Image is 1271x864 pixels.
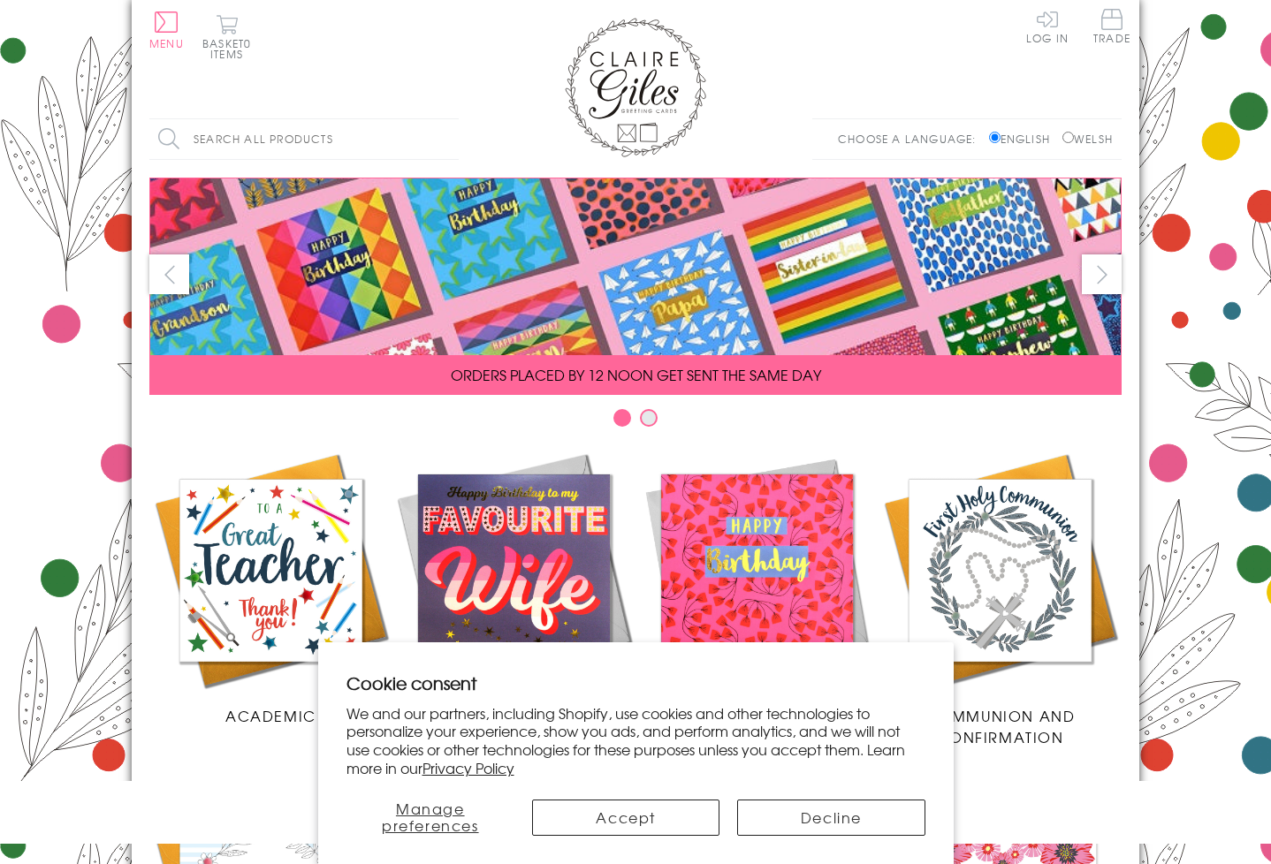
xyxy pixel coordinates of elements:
span: Manage preferences [382,798,479,836]
button: Manage preferences [346,800,515,836]
input: Welsh [1062,132,1074,143]
a: Trade [1093,9,1130,47]
button: Basket0 items [202,14,251,59]
span: Academic [225,705,316,726]
button: Carousel Page 2 [640,409,658,427]
span: 0 items [210,35,251,62]
span: Communion and Confirmation [925,705,1076,747]
img: Claire Giles Greetings Cards [565,18,706,157]
a: Privacy Policy [422,757,514,778]
button: next [1082,254,1122,294]
button: Decline [737,800,925,836]
input: Search [441,119,459,159]
h2: Cookie consent [346,671,925,695]
button: prev [149,254,189,294]
label: English [989,131,1059,147]
a: Communion and Confirmation [879,449,1122,747]
button: Menu [149,11,184,49]
a: New Releases [392,449,635,726]
button: Carousel Page 1 (Current Slide) [613,409,631,427]
a: Academic [149,449,392,726]
span: ORDERS PLACED BY 12 NOON GET SENT THE SAME DAY [451,364,821,385]
label: Welsh [1062,131,1113,147]
input: English [989,132,1001,143]
p: Choose a language: [838,131,986,147]
a: Log In [1026,9,1069,43]
p: We and our partners, including Shopify, use cookies and other technologies to personalize your ex... [346,704,925,777]
div: Carousel Pagination [149,408,1122,436]
button: Accept [532,800,719,836]
span: Trade [1093,9,1130,43]
span: Menu [149,35,184,51]
input: Search all products [149,119,459,159]
a: Birthdays [635,449,879,726]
